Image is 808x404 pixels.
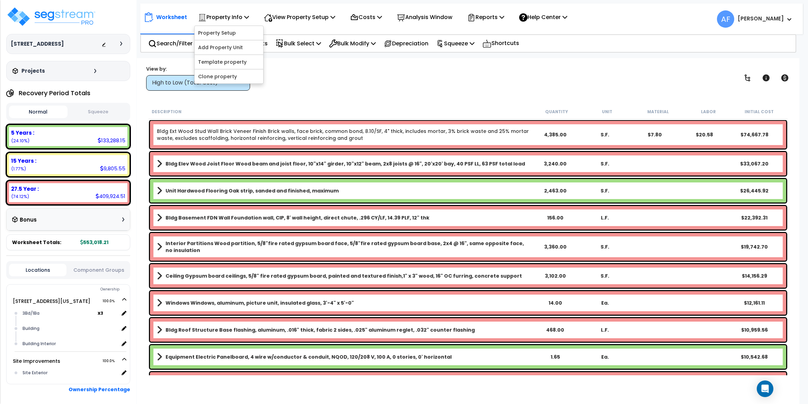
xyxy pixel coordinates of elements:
[166,187,339,194] b: Unit Hardwood Flooring Oak strip, sanded and finished, maximum
[530,243,580,250] div: 3,360.00
[380,35,432,52] div: Depreciation
[580,299,630,306] div: Ea.
[198,12,249,22] p: Property Info
[195,70,263,83] a: Clone property
[157,298,530,308] a: Assembly Title
[580,187,630,194] div: S.F.
[100,311,103,316] small: 3
[701,109,716,115] small: Labor
[329,39,376,48] p: Bulk Modify
[69,106,128,118] button: Squeeze
[530,353,580,360] div: 1.65
[580,272,630,279] div: S.F.
[729,326,779,333] div: $10,959.56
[70,266,127,274] button: Component Groups
[156,12,187,22] p: Worksheet
[482,38,519,48] p: Shortcuts
[103,297,121,305] span: 100.0%
[13,358,60,365] a: Site Improvements 100.0%
[157,271,530,281] a: Assembly Title
[98,137,125,144] div: 133,288.15
[69,386,130,393] b: Ownership Percentage
[195,26,263,40] a: Property Setup
[729,214,779,221] div: $22,392.31
[530,299,580,306] div: 14.00
[12,239,61,246] span: Worksheet Totals:
[146,65,250,72] div: View by:
[530,272,580,279] div: 3,102.00
[21,369,119,377] div: Site Exterior
[530,214,580,221] div: 156.00
[157,186,530,196] a: Assembly Title
[6,6,96,27] img: logo_pro_r.png
[166,326,475,333] b: Bldg Roof Structure Base flashing, aluminum, .016" thick, fabric 2 sides, .025" aluminum reglet, ...
[11,166,26,172] small: 1.773097128212107%
[11,194,29,199] small: 74.12495693405829%
[21,340,119,348] div: Building Interior
[195,55,263,69] a: Template property
[647,109,669,115] small: Material
[98,309,119,317] span: location multiplier
[545,109,568,115] small: Quantity
[148,39,193,48] p: Search/Filter
[166,299,354,306] b: Windows Windows, aluminum, picture unit, insulated glass, 3'-4" x 5'-0"
[738,15,784,22] b: [PERSON_NAME]
[11,129,34,136] b: 5 Years :
[729,299,779,306] div: $12,161.11
[264,12,335,22] p: View Property Setup
[680,131,729,138] div: $20.58
[397,12,452,22] p: Analysis Window
[602,109,612,115] small: Unit
[745,109,774,115] small: Initial Cost
[157,159,530,169] a: Assembly Title
[729,187,779,194] div: $26,445.92
[195,41,263,54] a: Add Property Unit
[9,264,66,276] button: Locations
[80,239,108,246] b: 553,018.21
[166,160,525,167] b: Bldg Elev Wood Joist Floor Wood beam and joist floor, 10"x14" girder, 10"x12" beam, 2x8 joists @ ...
[580,160,630,167] div: S.F.
[729,353,779,360] div: $10,542.68
[519,12,567,22] p: Help Center
[630,131,680,138] div: $7.80
[21,68,45,74] h3: Projects
[11,41,64,47] h3: [STREET_ADDRESS]
[580,326,630,333] div: L.F.
[276,39,321,48] p: Bulk Select
[9,106,68,118] button: Normal
[152,79,238,87] div: High to Low (Total Cost)
[729,272,779,279] div: $14,156.29
[11,185,39,192] b: 27.5 Year :
[19,90,90,97] h4: Recovery Period Totals
[98,309,103,316] b: x
[580,214,630,221] div: L.F.
[157,325,530,335] a: Assembly Title
[729,243,779,250] div: $19,742.70
[580,131,630,138] div: S.F.
[13,298,90,305] a: [STREET_ADDRESS][US_STATE] 100.0%
[580,353,630,360] div: Ea.
[530,326,580,333] div: 468.00
[21,324,119,333] div: Building
[21,309,98,317] div: 3Bd/1Ba
[166,272,522,279] b: Ceiling Gypsum board ceilings, 5/8" fire rated gypsum board, painted and textured finish,1" x 3" ...
[530,160,580,167] div: 3,240.00
[530,187,580,194] div: 2,463.00
[530,131,580,138] div: 4,385.00
[757,380,773,397] div: Open Intercom Messenger
[350,12,382,22] p: Costs
[166,214,429,221] b: Bldg Basement FDN Wall Foundation wall, CIP, 8' wall height, direct chute, .296 CY/LF, 14.39 PLF,...
[729,160,779,167] div: $33,067.20
[729,131,779,138] div: $74,667.78
[20,217,37,223] h3: Bonus
[436,39,474,48] p: Squeeze
[11,138,29,144] small: 24.10194593772961%
[157,240,530,254] a: Assembly Title
[11,157,36,164] b: 15 Years :
[152,109,181,115] small: Description
[467,12,504,22] p: Reports
[166,353,452,360] b: Equipment Electric Panelboard, 4 wire w/conductor & conduit, NQOD, 120/208 V, 100 A, 0 stories, 0...
[157,213,530,223] a: Assembly Title
[157,352,530,362] a: Assembly Title
[103,357,121,365] span: 100.0%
